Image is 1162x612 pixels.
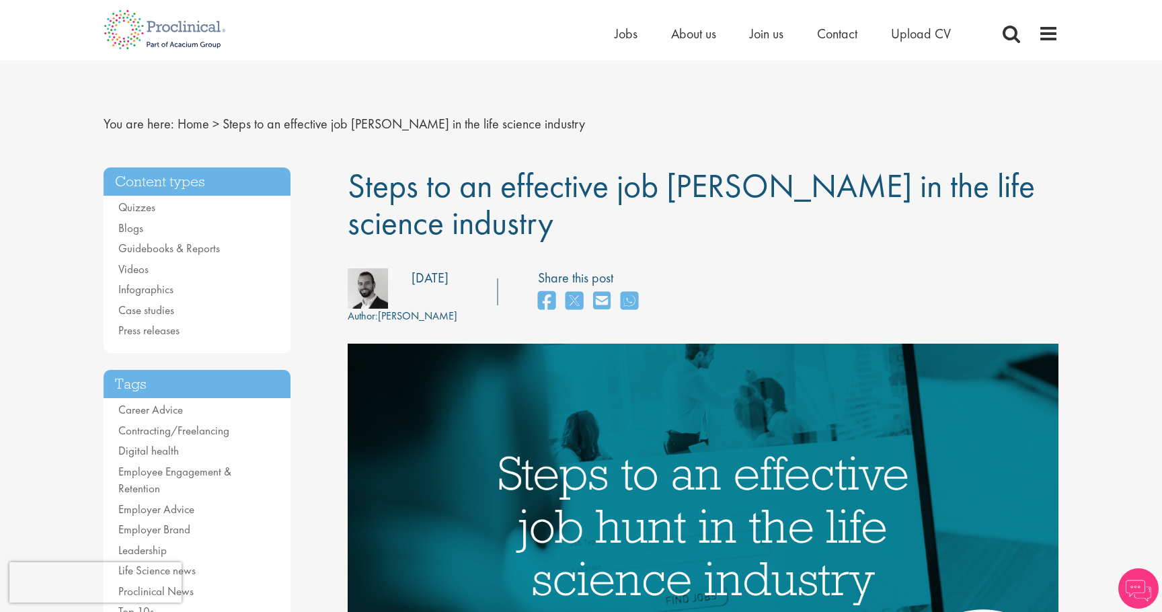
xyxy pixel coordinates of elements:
[118,282,173,297] a: Infographics
[118,402,183,417] a: Career Advice
[104,115,174,132] span: You are here:
[538,268,645,288] label: Share this post
[118,323,180,338] a: Press releases
[118,262,149,276] a: Videos
[118,241,220,256] a: Guidebooks & Reports
[118,443,179,458] a: Digital health
[178,115,209,132] a: breadcrumb link
[348,164,1035,244] span: Steps to an effective job [PERSON_NAME] in the life science industry
[118,502,194,517] a: Employer Advice
[118,423,229,438] a: Contracting/Freelancing
[118,522,190,537] a: Employer Brand
[566,287,583,316] a: share on twitter
[118,221,143,235] a: Blogs
[671,25,716,42] a: About us
[891,25,951,42] a: Upload CV
[9,562,182,603] iframe: reCAPTCHA
[538,287,555,316] a: share on facebook
[104,167,290,196] h3: Content types
[118,543,167,558] a: Leadership
[348,309,378,323] span: Author:
[750,25,783,42] a: Join us
[412,268,449,288] div: [DATE]
[621,287,638,316] a: share on whats app
[348,309,457,324] div: [PERSON_NAME]
[212,115,219,132] span: >
[615,25,637,42] a: Jobs
[223,115,585,132] span: Steps to an effective job [PERSON_NAME] in the life science industry
[593,287,611,316] a: share on email
[817,25,857,42] a: Contact
[118,464,231,496] a: Employee Engagement & Retention
[118,200,155,215] a: Quizzes
[348,268,388,309] img: 76d2c18e-6ce3-4617-eefd-08d5a473185b
[104,370,290,399] h3: Tags
[1118,568,1159,609] img: Chatbot
[118,303,174,317] a: Case studies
